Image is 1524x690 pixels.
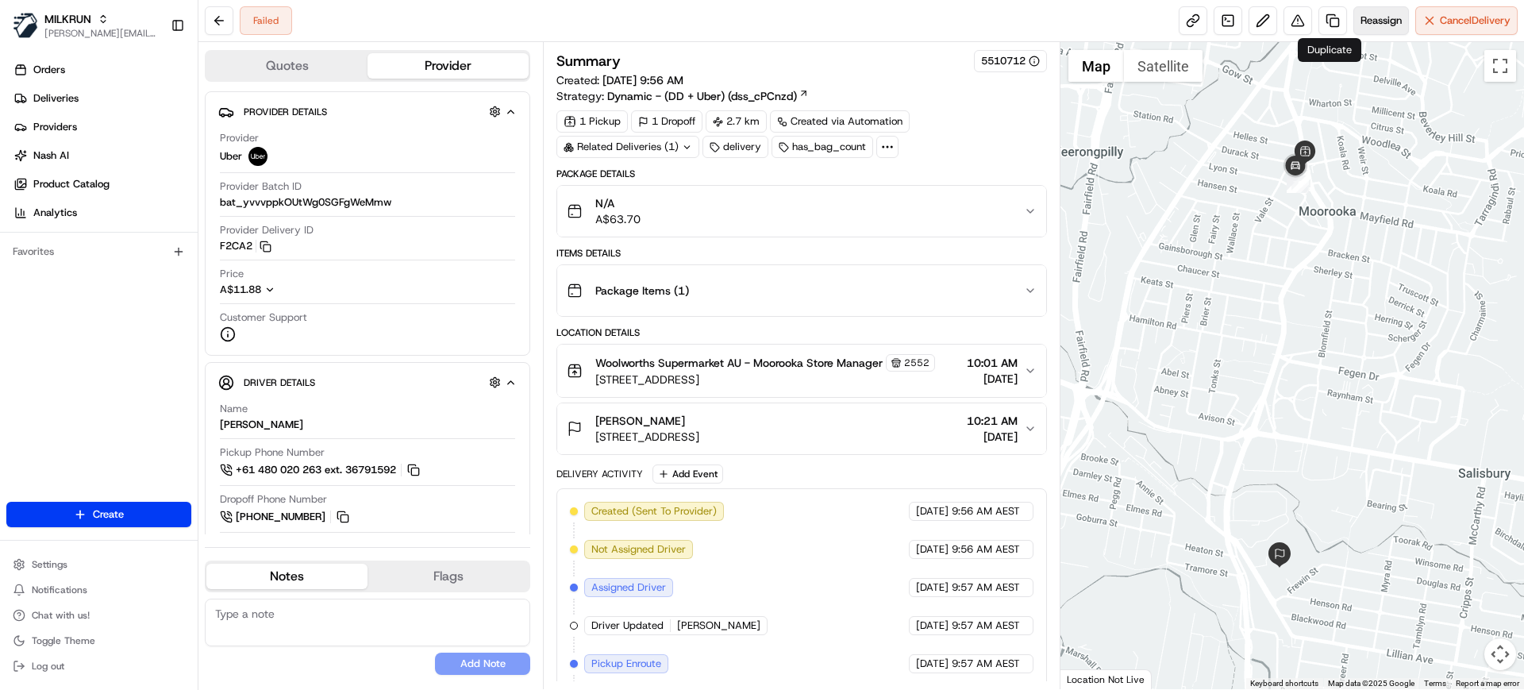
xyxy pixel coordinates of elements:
[556,326,1046,339] div: Location Details
[32,584,87,596] span: Notifications
[1293,170,1310,187] div: 5
[134,232,147,245] div: 💻
[916,657,949,671] span: [DATE]
[6,172,198,197] a: Product Catalog
[6,200,198,226] a: Analytics
[220,149,242,164] span: Uber
[916,580,949,595] span: [DATE]
[607,88,797,104] span: Dynamic - (DD + Uber) (dss_cPCnzd)
[206,564,368,589] button: Notes
[6,57,198,83] a: Orders
[967,355,1018,371] span: 10:01 AM
[1415,6,1518,35] button: CancelDelivery
[772,136,873,158] div: has_bag_count
[1424,679,1446,688] a: Terms
[32,558,67,571] span: Settings
[6,239,191,264] div: Favorites
[220,310,307,325] span: Customer Support
[557,345,1045,397] button: Woolworths Supermarket AU - Moorooka Store Manager2552[STREET_ADDRESS]10:01 AM[DATE]
[33,120,77,134] span: Providers
[652,464,723,484] button: Add Event
[128,224,261,252] a: 💻API Documentation
[236,510,325,524] span: [PHONE_NUMBER]
[368,53,529,79] button: Provider
[33,206,77,220] span: Analytics
[556,72,683,88] span: Created:
[556,88,809,104] div: Strategy:
[33,148,69,163] span: Nash AI
[13,13,38,38] img: MILKRUN
[33,91,79,106] span: Deliveries
[916,504,949,518] span: [DATE]
[158,269,192,281] span: Pylon
[591,542,686,557] span: Not Assigned Driver
[218,98,517,125] button: Provider Details
[6,630,191,652] button: Toggle Theme
[6,502,191,527] button: Create
[220,508,352,526] a: [PHONE_NUMBER]
[6,86,198,111] a: Deliveries
[44,27,158,40] span: [PERSON_NAME][EMAIL_ADDRESS][DOMAIN_NAME]
[54,168,201,180] div: We're available if you need us!
[112,268,192,281] a: Powered byPylon
[220,267,244,281] span: Price
[556,468,643,480] div: Delivery Activity
[595,355,883,371] span: Woolworths Supermarket AU - Moorooka Store Manager
[591,619,664,633] span: Driver Updated
[16,64,289,89] p: Welcome 👋
[1060,669,1152,689] div: Location Not Live
[10,224,128,252] a: 📗Knowledge Base
[16,16,48,48] img: Nash
[556,110,628,133] div: 1 Pickup
[44,11,91,27] button: MILKRUN
[6,143,198,168] a: Nash AI
[33,177,110,191] span: Product Catalog
[557,265,1045,316] button: Package Items (1)
[1291,175,1309,193] div: 8
[33,63,65,77] span: Orders
[1484,638,1516,670] button: Map camera controls
[1250,678,1318,689] button: Keyboard shortcuts
[16,152,44,180] img: 1736555255976-a54dd68f-1ca7-489b-9aae-adbdc363a1c4
[244,106,327,118] span: Provider Details
[556,136,699,158] div: Related Deliveries (1)
[218,369,517,395] button: Driver Details
[602,73,683,87] span: [DATE] 9:56 AM
[6,579,191,601] button: Notifications
[1360,13,1402,28] span: Reassign
[150,230,255,246] span: API Documentation
[770,110,910,133] div: Created via Automation
[557,403,1045,454] button: [PERSON_NAME][STREET_ADDRESS]10:21 AM[DATE]
[916,542,949,557] span: [DATE]
[32,634,95,647] span: Toggle Theme
[1353,6,1409,35] button: Reassign
[677,619,760,633] span: [PERSON_NAME]
[220,418,303,432] div: [PERSON_NAME]
[556,247,1046,260] div: Items Details
[54,152,260,168] div: Start new chat
[952,657,1020,671] span: 9:57 AM AEST
[220,179,302,194] span: Provider Batch ID
[220,223,314,237] span: Provider Delivery ID
[220,283,261,296] span: A$11.88
[270,156,289,175] button: Start new chat
[595,195,641,211] span: N/A
[220,445,325,460] span: Pickup Phone Number
[607,88,809,104] a: Dynamic - (DD + Uber) (dss_cPCnzd)
[591,657,661,671] span: Pickup Enroute
[248,147,267,166] img: uber-new-logo.jpeg
[236,463,396,477] span: +61 480 020 263 ext. 36791592
[1440,13,1511,28] span: Cancel Delivery
[556,168,1046,180] div: Package Details
[1328,679,1414,688] span: Map data ©2025 Google
[702,136,768,158] div: delivery
[595,283,689,299] span: Package Items ( 1 )
[32,660,64,673] span: Log out
[1287,175,1304,193] div: 7
[981,54,1040,68] div: 5510712
[591,504,717,518] span: Created (Sent To Provider)
[41,102,262,119] input: Clear
[6,553,191,576] button: Settings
